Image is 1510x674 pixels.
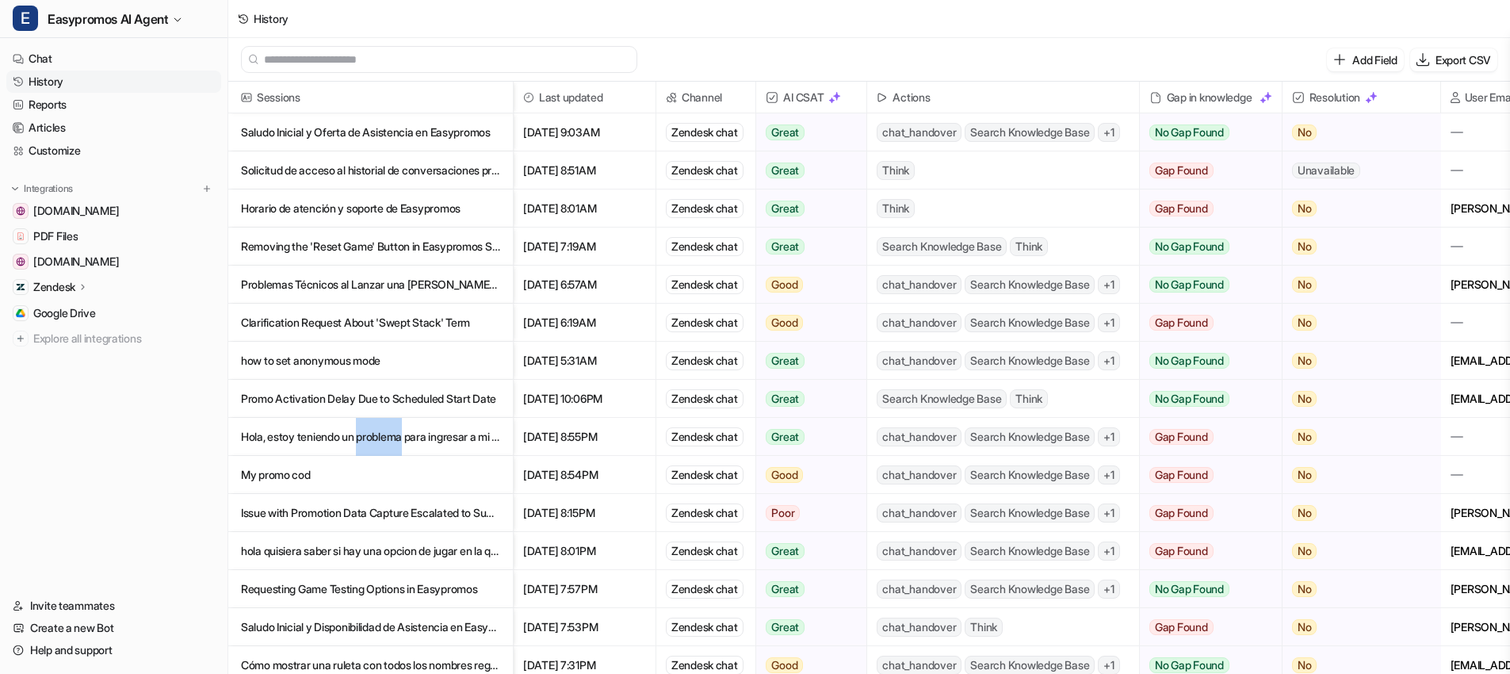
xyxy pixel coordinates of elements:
[666,580,744,599] div: Zendesk chat
[1149,353,1229,369] span: No Gap Found
[766,505,800,521] span: Poor
[877,351,961,370] span: chat_handover
[965,465,1095,484] span: Search Knowledge Base
[1292,543,1317,559] span: No
[766,277,803,293] span: Good
[1140,266,1270,304] button: No Gap Found
[1149,619,1214,635] span: Gap Found
[1283,456,1428,494] button: No
[877,580,961,599] span: chat_handover
[965,427,1095,446] span: Search Knowledge Base
[6,117,221,139] a: Articles
[766,429,805,445] span: Great
[241,304,500,342] p: Clarification Request About 'Swept Stack' Term
[33,279,75,295] p: Zendesk
[1140,304,1270,342] button: Gap Found
[1010,389,1048,408] span: Think
[6,617,221,639] a: Create a new Bot
[235,82,507,113] span: Sessions
[766,124,805,140] span: Great
[965,542,1095,561] span: Search Knowledge Base
[33,326,215,351] span: Explore all integrations
[241,532,500,570] p: hola quisiera saber si hay una opcion de jugar en la que me [PERSON_NAME] una pregunta antes. Es ...
[756,342,857,380] button: Great
[6,302,221,324] a: Google DriveGoogle Drive
[965,123,1095,142] span: Search Knowledge Base
[1292,124,1317,140] span: No
[201,183,212,194] img: menu_add.svg
[520,570,649,608] span: [DATE] 7:57PM
[520,266,649,304] span: [DATE] 6:57AM
[48,8,168,30] span: Easypromos AI Agent
[6,639,221,661] a: Help and support
[766,467,803,483] span: Good
[965,275,1095,294] span: Search Knowledge Base
[666,123,744,142] div: Zendesk chat
[241,418,500,456] p: Hola, estoy teniendo un problema para ingresar a mi cuenta. Respondo correctamente al captcha per...
[1283,418,1428,456] button: No
[877,313,961,332] span: chat_handover
[241,266,500,304] p: Problemas Técnicos al Lanzar una [PERSON_NAME] en Easypromos
[965,504,1095,523] span: Search Knowledge Base
[766,391,805,407] span: Great
[1292,163,1360,178] span: Unavailable
[16,282,25,292] img: Zendesk
[520,151,649,190] span: [DATE] 8:51AM
[1098,313,1120,332] span: + 1
[877,504,961,523] span: chat_handover
[241,228,500,266] p: Removing the 'Reset Game' Button in Easypromos Scratch & Win
[756,113,857,151] button: Great
[1149,657,1229,673] span: No Gap Found
[1283,380,1428,418] button: No
[1283,304,1428,342] button: No
[1140,113,1270,151] button: No Gap Found
[1292,429,1317,445] span: No
[520,380,649,418] span: [DATE] 10:06PM
[33,254,119,270] span: [DOMAIN_NAME]
[1140,380,1270,418] button: No Gap Found
[666,275,744,294] div: Zendesk chat
[763,82,860,113] span: AI CSAT
[241,342,500,380] p: how to set anonymous mode
[1098,580,1120,599] span: + 1
[766,619,805,635] span: Great
[766,201,805,216] span: Great
[663,82,749,113] span: Channel
[766,657,803,673] span: Good
[893,82,930,113] h2: Actions
[1149,581,1229,597] span: No Gap Found
[1149,391,1229,407] span: No Gap Found
[1140,418,1270,456] button: Gap Found
[1292,201,1317,216] span: No
[766,163,805,178] span: Great
[666,199,744,218] div: Zendesk chat
[1098,465,1120,484] span: + 1
[965,618,1003,637] span: Think
[756,151,857,190] button: Great
[1098,275,1120,294] span: + 1
[877,389,1007,408] span: Search Knowledge Base
[1140,608,1270,646] button: Gap Found
[877,199,915,218] span: Think
[877,275,961,294] span: chat_handover
[666,504,744,523] div: Zendesk chat
[520,608,649,646] span: [DATE] 7:53PM
[965,580,1095,599] span: Search Knowledge Base
[666,313,744,332] div: Zendesk chat
[1098,351,1120,370] span: + 1
[877,123,961,142] span: chat_handover
[520,342,649,380] span: [DATE] 5:31AM
[1292,239,1317,255] span: No
[1292,467,1317,483] span: No
[1098,542,1120,561] span: + 1
[6,327,221,350] a: Explore all integrations
[33,305,96,321] span: Google Drive
[1435,52,1491,68] p: Export CSV
[877,542,961,561] span: chat_handover
[1283,570,1428,608] button: No
[1098,123,1120,142] span: + 1
[756,608,857,646] button: Great
[520,304,649,342] span: [DATE] 6:19AM
[766,353,805,369] span: Great
[1410,48,1497,71] button: Export CSV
